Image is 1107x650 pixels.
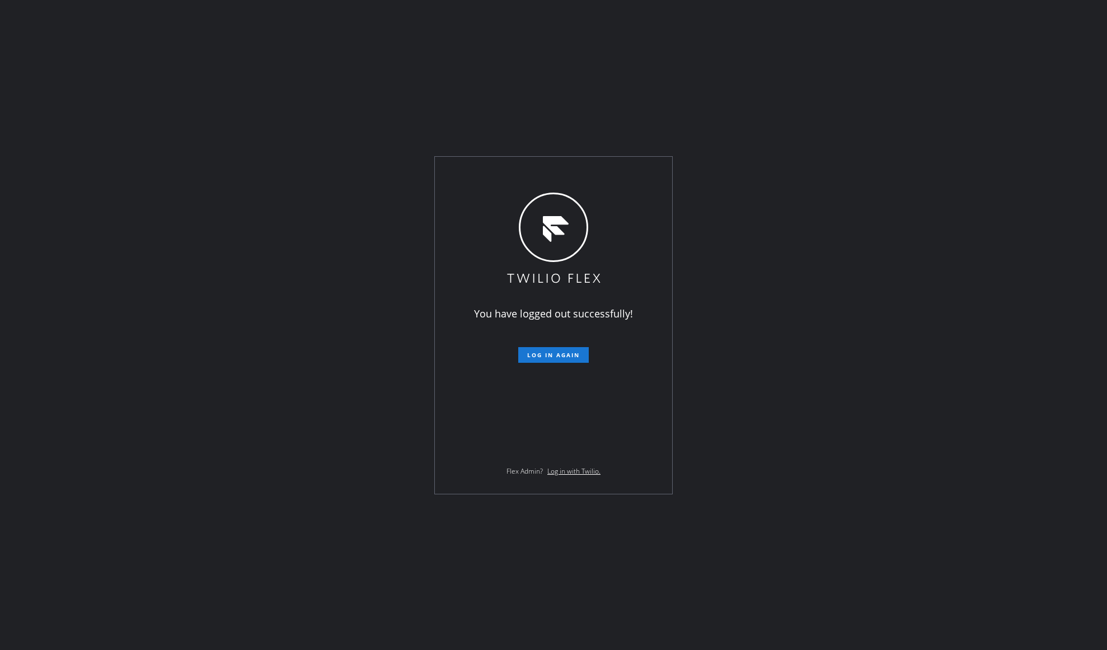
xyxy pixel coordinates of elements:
[547,466,601,476] a: Log in with Twilio.
[474,307,633,320] span: You have logged out successfully!
[527,351,580,359] span: Log in again
[518,347,589,363] button: Log in again
[506,466,543,476] span: Flex Admin?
